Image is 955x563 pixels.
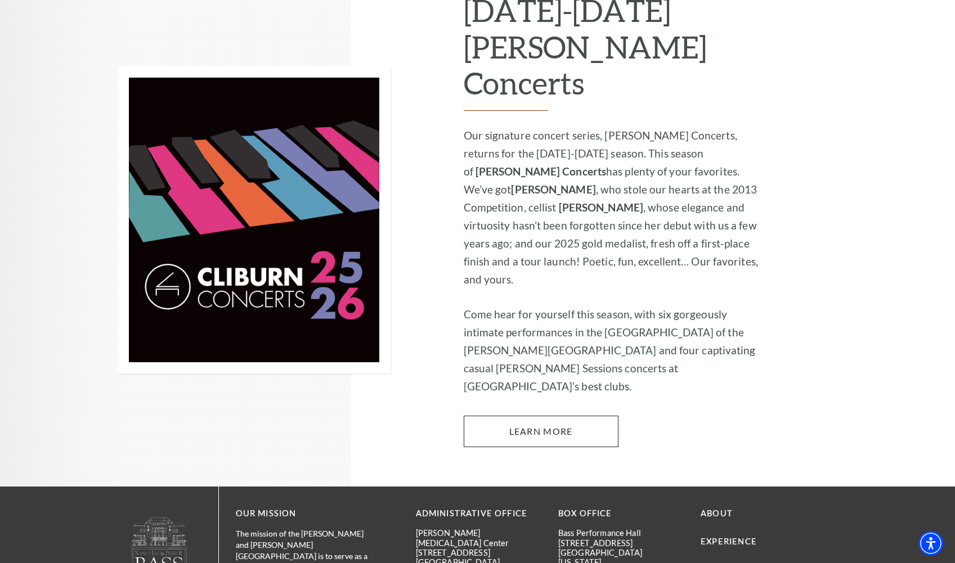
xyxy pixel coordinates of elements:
[558,528,684,538] p: Bass Performance Hall
[416,507,541,521] p: Administrative Office
[559,201,643,214] strong: [PERSON_NAME]
[464,127,765,289] p: Our signature concert series, [PERSON_NAME] Concerts, returns for the [DATE]-[DATE] season. This ...
[701,508,733,518] a: About
[236,507,376,521] p: OUR MISSION
[918,531,943,556] div: Accessibility Menu
[476,165,606,178] strong: [PERSON_NAME] Concerts
[416,528,541,548] p: [PERSON_NAME][MEDICAL_DATA] Center
[416,548,541,557] p: [STREET_ADDRESS]
[464,416,618,447] a: Learn More 2025-2026 Cliburn Concerts
[464,305,765,395] p: Come hear for yourself this season, with six gorgeously intimate performances in the [GEOGRAPHIC_...
[118,66,391,373] img: 2025-2026 Cliburn Concerts
[558,507,684,521] p: BOX OFFICE
[558,538,684,548] p: [STREET_ADDRESS]
[511,183,595,196] strong: [PERSON_NAME]
[701,537,757,546] a: Experience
